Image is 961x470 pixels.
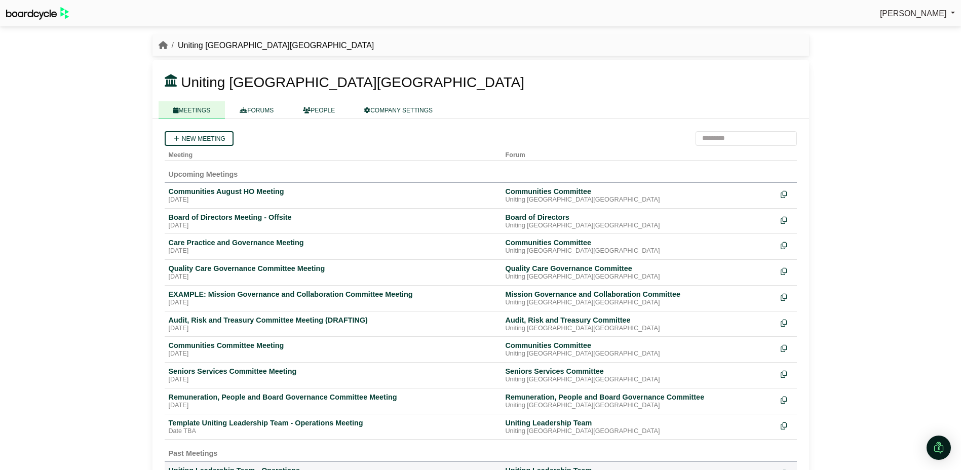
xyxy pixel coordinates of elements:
div: Care Practice and Governance Meeting [169,238,497,247]
a: Board of Directors Uniting [GEOGRAPHIC_DATA][GEOGRAPHIC_DATA] [506,213,773,230]
a: Communities August HO Meeting [DATE] [169,187,497,204]
a: Quality Care Governance Committee Meeting [DATE] [169,264,497,281]
span: [PERSON_NAME] [880,9,947,18]
a: Seniors Services Committee Uniting [GEOGRAPHIC_DATA][GEOGRAPHIC_DATA] [506,367,773,384]
div: Uniting [GEOGRAPHIC_DATA][GEOGRAPHIC_DATA] [506,273,773,281]
a: New meeting [165,131,234,146]
a: EXAMPLE: Mission Governance and Collaboration Committee Meeting [DATE] [169,290,497,307]
div: Quality Care Governance Committee [506,264,773,273]
div: Remuneration, People and Board Governance Committee Meeting [169,393,497,402]
a: Audit, Risk and Treasury Committee Meeting (DRAFTING) [DATE] [169,316,497,333]
div: [DATE] [169,350,497,358]
a: Mission Governance and Collaboration Committee Uniting [GEOGRAPHIC_DATA][GEOGRAPHIC_DATA] [506,290,773,307]
a: [PERSON_NAME] [880,7,955,20]
a: Remuneration, People and Board Governance Committee Uniting [GEOGRAPHIC_DATA][GEOGRAPHIC_DATA] [506,393,773,410]
div: Communities Committee [506,187,773,196]
a: FORUMS [225,101,288,119]
div: Communities Committee [506,341,773,350]
div: Make a copy [781,341,793,355]
div: Uniting [GEOGRAPHIC_DATA][GEOGRAPHIC_DATA] [506,350,773,358]
div: [DATE] [169,402,497,410]
div: Board of Directors Meeting - Offsite [169,213,497,222]
div: Uniting [GEOGRAPHIC_DATA][GEOGRAPHIC_DATA] [506,376,773,384]
div: Uniting [GEOGRAPHIC_DATA][GEOGRAPHIC_DATA] [506,325,773,333]
a: Communities Committee Uniting [GEOGRAPHIC_DATA][GEOGRAPHIC_DATA] [506,341,773,358]
div: Audit, Risk and Treasury Committee [506,316,773,325]
div: EXAMPLE: Mission Governance and Collaboration Committee Meeting [169,290,497,299]
a: Quality Care Governance Committee Uniting [GEOGRAPHIC_DATA][GEOGRAPHIC_DATA] [506,264,773,281]
nav: breadcrumb [159,39,374,52]
a: PEOPLE [288,101,350,119]
div: [DATE] [169,222,497,230]
td: Upcoming Meetings [165,160,797,182]
a: Board of Directors Meeting - Offsite [DATE] [169,213,497,230]
div: Uniting [GEOGRAPHIC_DATA][GEOGRAPHIC_DATA] [506,299,773,307]
div: Mission Governance and Collaboration Committee [506,290,773,299]
td: Past Meetings [165,440,797,462]
div: Communities August HO Meeting [169,187,497,196]
div: [DATE] [169,376,497,384]
a: Care Practice and Governance Meeting [DATE] [169,238,497,255]
th: Forum [502,146,777,161]
div: [DATE] [169,247,497,255]
a: Communities Committee Meeting [DATE] [169,341,497,358]
div: Make a copy [781,393,793,406]
div: Uniting Leadership Team [506,418,773,427]
img: BoardcycleBlackGreen-aaafeed430059cb809a45853b8cf6d952af9d84e6e89e1f1685b34bfd5cb7d64.svg [6,7,69,20]
div: [DATE] [169,196,497,204]
div: Uniting [GEOGRAPHIC_DATA][GEOGRAPHIC_DATA] [506,427,773,436]
a: Communities Committee Uniting [GEOGRAPHIC_DATA][GEOGRAPHIC_DATA] [506,187,773,204]
span: Uniting [GEOGRAPHIC_DATA][GEOGRAPHIC_DATA] [181,74,524,90]
div: [DATE] [169,273,497,281]
li: Uniting [GEOGRAPHIC_DATA][GEOGRAPHIC_DATA] [168,39,374,52]
div: Remuneration, People and Board Governance Committee [506,393,773,402]
a: Communities Committee Uniting [GEOGRAPHIC_DATA][GEOGRAPHIC_DATA] [506,238,773,255]
a: Audit, Risk and Treasury Committee Uniting [GEOGRAPHIC_DATA][GEOGRAPHIC_DATA] [506,316,773,333]
a: Remuneration, People and Board Governance Committee Meeting [DATE] [169,393,497,410]
div: Uniting [GEOGRAPHIC_DATA][GEOGRAPHIC_DATA] [506,196,773,204]
th: Meeting [165,146,502,161]
a: Uniting Leadership Team Uniting [GEOGRAPHIC_DATA][GEOGRAPHIC_DATA] [506,418,773,436]
div: Make a copy [781,418,793,432]
div: Make a copy [781,290,793,303]
div: Make a copy [781,213,793,226]
div: Audit, Risk and Treasury Committee Meeting (DRAFTING) [169,316,497,325]
div: Make a copy [781,316,793,329]
div: Seniors Services Committee Meeting [169,367,497,376]
div: [DATE] [169,299,497,307]
div: Board of Directors [506,213,773,222]
div: Communities Committee [506,238,773,247]
div: Communities Committee Meeting [169,341,497,350]
div: Seniors Services Committee [506,367,773,376]
div: Uniting [GEOGRAPHIC_DATA][GEOGRAPHIC_DATA] [506,222,773,230]
div: [DATE] [169,325,497,333]
div: Make a copy [781,187,793,201]
a: COMPANY SETTINGS [350,101,447,119]
div: Make a copy [781,264,793,278]
div: Date TBA [169,427,497,436]
div: Quality Care Governance Committee Meeting [169,264,497,273]
a: Seniors Services Committee Meeting [DATE] [169,367,497,384]
div: Uniting [GEOGRAPHIC_DATA][GEOGRAPHIC_DATA] [506,402,773,410]
div: Open Intercom Messenger [927,436,951,460]
div: Make a copy [781,367,793,380]
div: Template Uniting Leadership Team - Operations Meeting [169,418,497,427]
a: MEETINGS [159,101,225,119]
div: Uniting [GEOGRAPHIC_DATA][GEOGRAPHIC_DATA] [506,247,773,255]
div: Make a copy [781,238,793,252]
a: Template Uniting Leadership Team - Operations Meeting Date TBA [169,418,497,436]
